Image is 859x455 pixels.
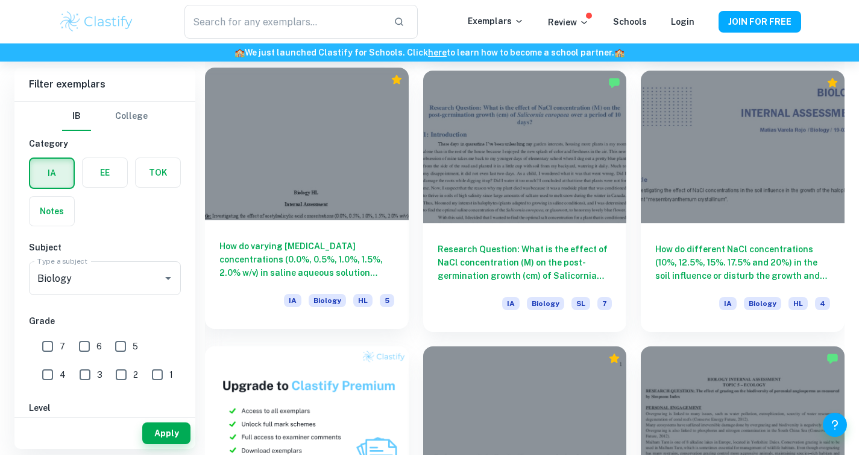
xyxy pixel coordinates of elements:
div: Premium [391,74,403,86]
span: HL [353,294,373,307]
span: 3 [97,368,102,381]
a: Research Question: What is the effect of NaCl concentration (M) on the post-germination growth (c... [423,71,627,332]
span: IA [502,297,520,310]
span: IA [284,294,301,307]
span: 7 [60,340,65,353]
button: EE [83,158,127,187]
a: How do varying [MEDICAL_DATA] concentrations (0.0%, 0.5%, 1.0%, 1.5%, 2.0% w/v) in saline aqueous... [205,71,409,332]
span: HL [788,297,808,310]
span: 5 [380,294,394,307]
h6: Level [29,401,181,415]
span: 6 [96,340,102,353]
h6: How do different NaCl concentrations (10%, 12.5%, 15%. 17.5% and 20%) in the soil influence or di... [655,243,830,282]
img: Marked [826,352,839,364]
button: Apply [142,422,190,444]
div: Premium [826,77,839,89]
p: Exemplars [468,14,524,28]
h6: How do varying [MEDICAL_DATA] concentrations (0.0%, 0.5%, 1.0%, 1.5%, 2.0% w/v) in saline aqueous... [219,240,394,279]
span: 4 [815,297,830,310]
h6: We just launched Clastify for Schools. Click to learn how to become a school partner. [2,46,857,59]
div: Premium [608,352,620,364]
h6: Subject [29,241,181,254]
label: Type a subject [37,256,87,266]
h6: Filter exemplars [14,68,195,101]
h6: Category [29,137,181,150]
a: Schools [613,17,647,27]
button: College [115,102,148,131]
input: Search for any exemplars... [184,5,383,39]
button: Help and Feedback [823,413,847,437]
span: 🏫 [234,48,245,57]
span: Biology [744,297,781,310]
span: 1 [169,368,173,381]
span: 7 [597,297,612,310]
span: Biology [309,294,346,307]
img: Marked [608,77,620,89]
button: Notes [30,197,74,226]
img: Clastify logo [58,10,135,34]
h6: Grade [29,314,181,328]
span: Biology [527,297,564,310]
button: IA [30,159,74,188]
button: TOK [136,158,180,187]
span: 4 [60,368,66,381]
span: IA [719,297,737,310]
h6: Research Question: What is the effect of NaCl concentration (M) on the post-germination growth (c... [438,243,612,282]
a: Login [671,17,694,27]
span: 5 [133,340,138,353]
span: 2 [133,368,138,381]
div: Filter type choice [62,102,148,131]
p: Review [548,16,589,29]
button: Open [160,270,177,287]
a: How do different NaCl concentrations (10%, 12.5%, 15%. 17.5% and 20%) in the soil influence or di... [641,71,845,332]
button: IB [62,102,91,131]
button: JOIN FOR FREE [719,11,801,33]
span: 🏫 [614,48,625,57]
span: SL [571,297,590,310]
a: here [428,48,447,57]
